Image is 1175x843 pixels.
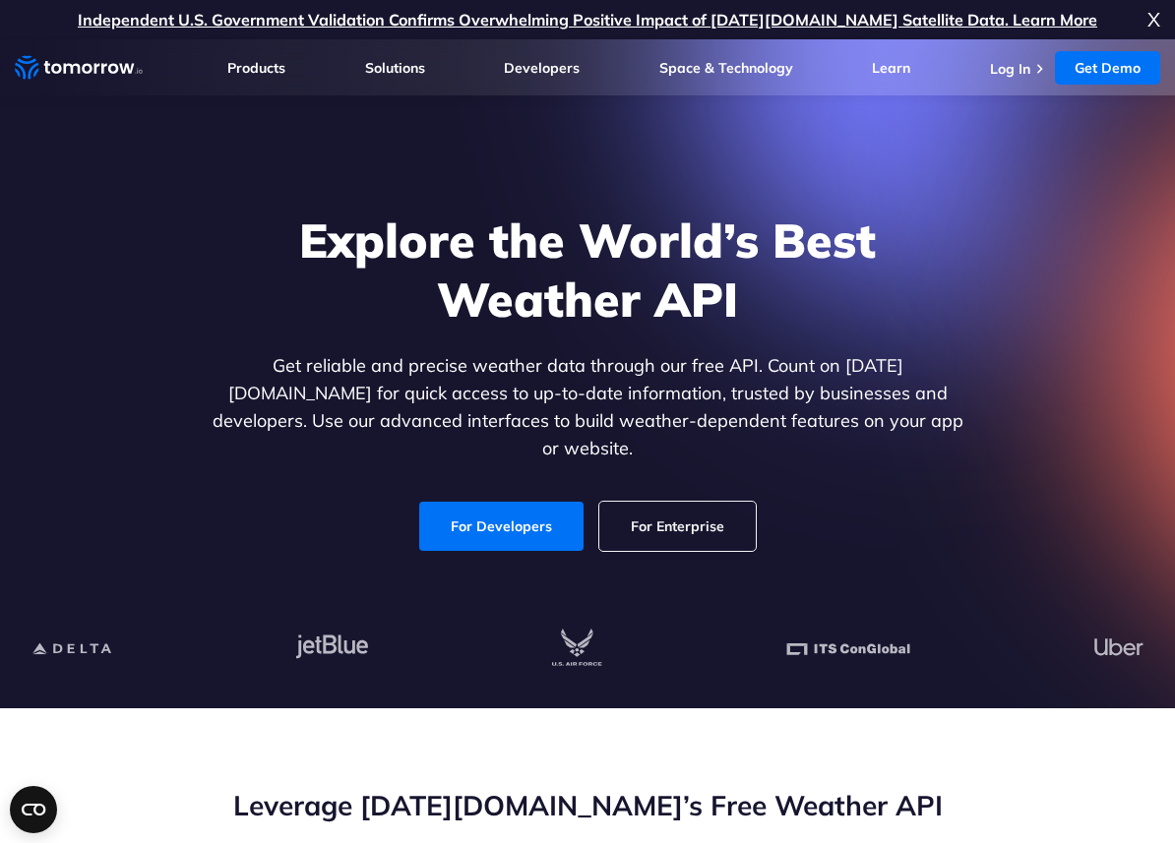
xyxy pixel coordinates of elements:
[419,502,584,551] a: For Developers
[208,211,967,329] h1: Explore the World’s Best Weather API
[78,10,1097,30] a: Independent U.S. Government Validation Confirms Overwhelming Positive Impact of [DATE][DOMAIN_NAM...
[10,786,57,833] button: Open CMP widget
[1055,51,1160,85] a: Get Demo
[15,53,143,83] a: Home link
[872,59,910,77] a: Learn
[990,60,1030,78] a: Log In
[31,787,1144,824] h2: Leverage [DATE][DOMAIN_NAME]’s Free Weather API
[504,59,580,77] a: Developers
[227,59,285,77] a: Products
[365,59,425,77] a: Solutions
[599,502,756,551] a: For Enterprise
[208,352,967,462] p: Get reliable and precise weather data through our free API. Count on [DATE][DOMAIN_NAME] for quic...
[659,59,793,77] a: Space & Technology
